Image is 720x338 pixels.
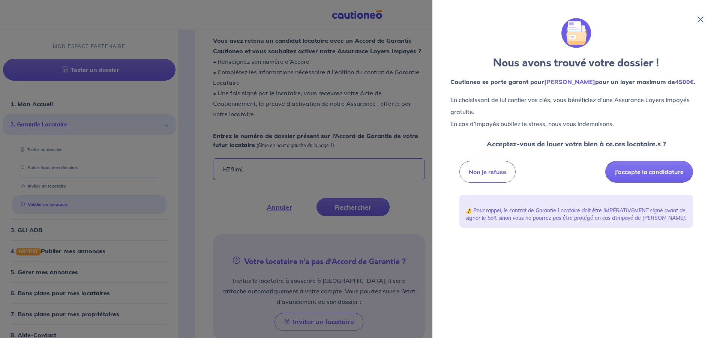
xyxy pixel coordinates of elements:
[459,161,516,183] button: Non je refuse
[487,140,666,148] strong: Acceptez-vous de louer votre bien à ce.ces locataire.s ?
[675,78,694,86] em: 4500€
[561,18,591,48] img: illu_folder.svg
[605,161,693,183] button: J’accepte la candidature
[450,78,695,86] strong: Cautioneo se porte garant pour pour un loyer maximum de .
[493,56,659,71] strong: Nous avons trouvé votre dossier !
[450,94,702,130] p: En choisissant de lui confier vos clés, vous bénéficiez d’une Assurance Loyers Impayés gratuite. ...
[544,78,595,86] em: [PERSON_NAME]
[465,207,687,222] p: ⚠️ Pour rappel, le contrat de Garantie Locataire doit être IMPÉRATIVEMENT signé avant de signer l...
